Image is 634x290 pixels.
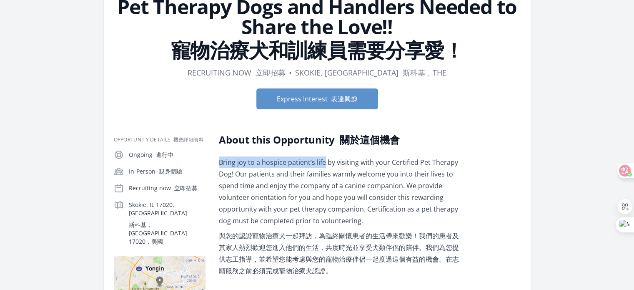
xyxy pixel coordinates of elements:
[129,184,205,192] p: Recruiting now
[256,68,286,78] font: 立即招募
[289,67,292,78] div: •
[174,184,198,192] font: 立即招募
[295,67,446,78] dd: Skokie, [GEOGRAPHIC_DATA]
[170,36,463,63] font: 寵物治療犬和訓練員需要分享愛！
[159,167,182,175] font: 親身體驗
[256,88,378,109] button: Express Interest 表達興趣
[188,67,286,78] dd: Recruiting now
[340,133,400,146] font: 關於這個機會
[403,68,446,78] font: 斯科基，THE
[331,94,358,103] font: 表達興趣
[129,151,205,159] p: Ongoing
[219,158,463,275] span: Bring joy to a hospice patient’s life by visiting with your Certified Pet Therapy Dog! Our patien...
[173,136,204,143] font: 機會詳細資料
[219,133,463,146] h2: About this Opportunity
[219,231,459,275] font: 與您的認證寵物治療犬一起拜訪，為臨終關懷患者的生活帶來歡樂！我們的患者及其家人熱烈歡迎您進入他們的生活，共度時光並享受犬類伴侶的陪伴。我們為您提供志工指導，並希望您能考慮與您的寵物治療伴侶一起度...
[129,167,205,176] p: In-Person
[129,201,205,249] p: Skokie, IL 17020, [GEOGRAPHIC_DATA]
[114,136,205,143] h3: Opportunity Details
[129,221,187,245] font: 斯科基，[GEOGRAPHIC_DATA] 17020，美國
[156,151,173,159] font: 進行中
